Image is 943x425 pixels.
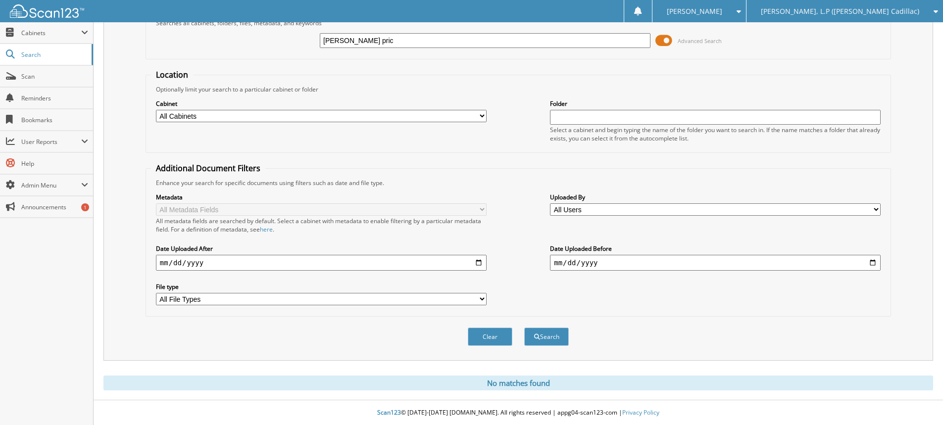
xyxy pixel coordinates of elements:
div: © [DATE]-[DATE] [DOMAIN_NAME]. All rights reserved | appg04-scan123-com | [94,401,943,425]
div: Enhance your search for specific documents using filters such as date and file type. [151,179,886,187]
label: Metadata [156,193,487,201]
span: Announcements [21,203,88,211]
span: Help [21,159,88,168]
span: Reminders [21,94,88,102]
input: start [156,255,487,271]
div: No matches found [103,376,933,390]
div: 1 [81,203,89,211]
label: Uploaded By [550,193,881,201]
input: end [550,255,881,271]
a: here [260,225,273,234]
span: [PERSON_NAME], L.P ([PERSON_NAME] Cadillac) [761,8,919,14]
a: Privacy Policy [622,408,659,417]
label: Date Uploaded Before [550,244,881,253]
span: Scan [21,72,88,81]
span: User Reports [21,138,81,146]
span: Cabinets [21,29,81,37]
span: Scan123 [377,408,401,417]
div: Select a cabinet and begin typing the name of the folder you want to search in. If the name match... [550,126,881,142]
label: Cabinet [156,99,487,108]
label: Folder [550,99,881,108]
button: Clear [468,328,512,346]
span: [PERSON_NAME] [667,8,722,14]
div: All metadata fields are searched by default. Select a cabinet with metadata to enable filtering b... [156,217,487,234]
div: Optionally limit your search to a particular cabinet or folder [151,85,886,94]
span: Bookmarks [21,116,88,124]
iframe: Chat Widget [893,378,943,425]
legend: Location [151,69,193,80]
img: scan123-logo-white.svg [10,4,84,18]
button: Search [524,328,569,346]
label: File type [156,283,487,291]
legend: Additional Document Filters [151,163,265,174]
label: Date Uploaded After [156,244,487,253]
span: Search [21,50,87,59]
span: Advanced Search [678,37,722,45]
span: Admin Menu [21,181,81,189]
div: Searches all cabinets, folders, files, metadata, and keywords [151,19,886,27]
